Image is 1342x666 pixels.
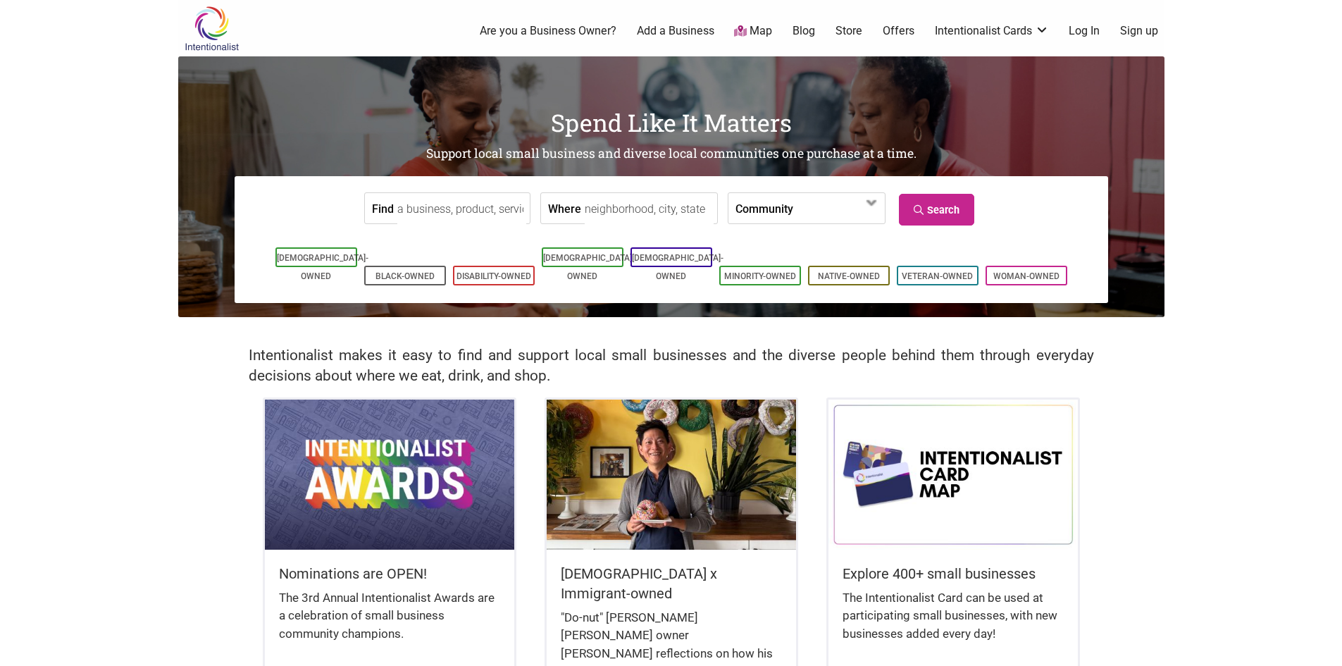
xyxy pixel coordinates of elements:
[178,106,1164,140] h1: Spend Like It Matters
[279,564,500,584] h5: Nominations are OPEN!
[835,23,862,39] a: Store
[843,564,1064,584] h5: Explore 400+ small businesses
[277,253,368,281] a: [DEMOGRAPHIC_DATA]-Owned
[1120,23,1158,39] a: Sign up
[843,589,1064,658] div: The Intentionalist Card can be used at participating small businesses, with new businesses added ...
[585,193,714,225] input: neighborhood, city, state
[734,23,772,39] a: Map
[818,271,880,281] a: Native-Owned
[899,194,974,226] a: Search
[178,145,1164,163] h2: Support local small business and diverse local communities one purchase at a time.
[372,193,394,223] label: Find
[548,193,581,223] label: Where
[178,6,245,51] img: Intentionalist
[902,271,973,281] a: Veteran-Owned
[735,193,793,223] label: Community
[828,400,1078,549] img: Intentionalist Card Map
[456,271,531,281] a: Disability-Owned
[265,400,514,549] img: Intentionalist Awards
[935,23,1049,39] a: Intentionalist Cards
[249,345,1094,386] h2: Intentionalist makes it easy to find and support local small businesses and the diverse people be...
[632,253,723,281] a: [DEMOGRAPHIC_DATA]-Owned
[793,23,815,39] a: Blog
[561,564,782,603] h5: [DEMOGRAPHIC_DATA] x Immigrant-owned
[480,23,616,39] a: Are you a Business Owner?
[375,271,435,281] a: Black-Owned
[547,400,796,549] img: King Donuts - Hong Chhuor
[1069,23,1100,39] a: Log In
[883,23,914,39] a: Offers
[397,193,526,225] input: a business, product, service
[279,589,500,658] div: The 3rd Annual Intentionalist Awards are a celebration of small business community champions.
[724,271,796,281] a: Minority-Owned
[993,271,1060,281] a: Woman-Owned
[637,23,714,39] a: Add a Business
[543,253,635,281] a: [DEMOGRAPHIC_DATA]-Owned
